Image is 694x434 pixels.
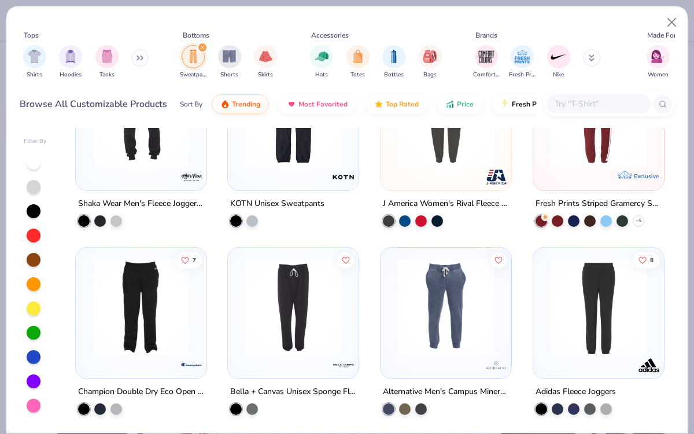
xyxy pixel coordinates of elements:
[514,48,531,65] img: Fresh Prints Image
[193,257,196,263] span: 7
[366,94,427,114] button: Top Rated
[232,100,260,109] span: Trending
[382,45,405,79] div: filter for Bottles
[179,165,202,188] img: Shaka Wear logo
[59,45,82,79] div: filter for Hoodies
[180,45,206,79] div: filter for Sweatpants
[95,45,119,79] div: filter for Tanks
[187,50,200,63] img: Sweatpants Image
[636,217,641,224] span: + 5
[550,48,567,65] img: Nike Image
[220,100,230,109] img: trending.gif
[218,45,241,79] div: filter for Shorts
[512,100,571,109] span: Fresh Prints Flash
[179,353,202,376] img: Champion logo
[194,259,302,355] img: cb3b02df-fe12-448e-9476-0445702dc0f7
[392,259,500,355] img: 72872f01-207d-4a0a-a4cb-48cef4500459
[553,97,643,111] input: Try "T-Shirt"
[648,71,669,79] span: Women
[78,384,204,399] div: Champion Double Dry Eco Open Bottom Sweatpants With Pockets
[383,196,509,211] div: J America Women's Rival Fleece Joggers
[180,99,202,109] div: Sort By
[95,45,119,79] button: filter button
[259,50,272,63] img: Skirts Image
[633,252,659,268] button: Like
[180,45,206,79] button: filter button
[311,30,349,41] div: Accessories
[547,45,570,79] button: filter button
[298,100,348,109] span: Most Favorited
[230,196,324,211] div: KOTN Unisex Sweatpants
[60,71,82,79] span: Hoodies
[346,45,370,79] div: filter for Totes
[492,94,625,114] button: Fresh Prints Flash
[634,172,659,179] span: Exclusive
[220,71,238,79] span: Shorts
[310,45,333,79] div: filter for Hats
[392,71,500,167] img: 3d75b536-53ef-47e9-9fe5-5f1bc8f85639
[258,71,273,79] span: Skirts
[382,45,405,79] button: filter button
[239,71,347,167] img: 213d314d-a979-4547-9dca-15f0ea541fc7
[475,30,497,41] div: Brands
[20,97,167,111] div: Browse All Customizable Products
[637,353,660,376] img: Adidas logo
[473,71,500,79] span: Comfort Colors
[509,45,536,79] div: filter for Fresh Prints
[386,100,419,109] span: Top Rated
[23,45,46,79] div: filter for Shirts
[87,71,195,167] img: 251f3d14-611d-439c-8ba2-3e91d7b90f26
[545,71,652,167] img: c0293d12-b54c-4518-ac59-070753ec2c37
[87,259,195,355] img: a87aee69-3fd1-4d73-b5a6-62fb46ed7923
[536,196,662,211] div: Fresh Prints Striped Gramercy Sweats
[27,71,42,79] span: Shirts
[437,94,482,114] button: Price
[332,165,355,188] img: KOTN logo
[183,30,209,41] div: Bottoms
[310,45,333,79] button: filter button
[212,94,269,114] button: Trending
[99,71,115,79] span: Tanks
[24,30,39,41] div: Tops
[287,100,296,109] img: most_fav.gif
[315,50,328,63] img: Hats Image
[180,71,206,79] span: Sweatpants
[536,384,616,399] div: Adidas Fleece Joggers
[647,45,670,79] div: filter for Women
[473,45,500,79] button: filter button
[500,100,510,109] img: flash.gif
[509,71,536,79] span: Fresh Prints
[387,50,400,63] img: Bottles Image
[490,252,507,268] button: Like
[423,50,436,63] img: Bags Image
[661,12,683,34] button: Close
[350,71,365,79] span: Totes
[254,45,277,79] div: filter for Skirts
[423,71,437,79] span: Bags
[485,353,508,376] img: Alternative logo
[547,45,570,79] div: filter for Nike
[383,384,509,399] div: Alternative Men's Campus Mineral Wash French [PERSON_NAME] Jogger
[384,71,404,79] span: Bottles
[175,252,202,268] button: Like
[338,252,355,268] button: Like
[223,50,236,63] img: Shorts Image
[28,50,41,63] img: Shirts Image
[346,45,370,79] button: filter button
[545,259,652,355] img: 9426de99-2664-499e-96c7-9d6830e513a2
[78,196,204,211] div: Shaka Wear Men's Fleece Jogger Pants
[101,50,113,63] img: Tanks Image
[647,45,670,79] button: filter button
[650,257,654,263] span: 8
[647,30,676,41] div: Made For
[457,100,474,109] span: Price
[239,259,347,355] img: f6e8d56a-a8b8-4cdd-9c3e-36db9c6e4416
[218,45,241,79] button: filter button
[24,137,47,146] div: Filter By
[230,384,356,399] div: Bella + Canvas Unisex Sponge Fleece Long Scrunch Pants
[374,100,383,109] img: TopRated.gif
[315,71,328,79] span: Hats
[509,45,536,79] button: filter button
[419,45,442,79] div: filter for Bags
[419,45,442,79] button: filter button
